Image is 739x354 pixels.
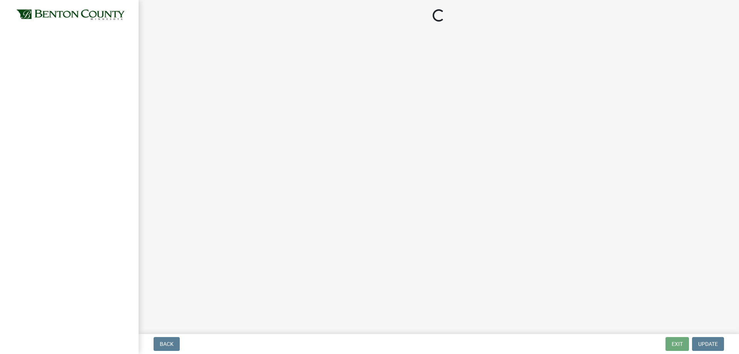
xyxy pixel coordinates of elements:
[665,337,689,351] button: Exit
[692,337,724,351] button: Update
[698,341,718,347] span: Update
[160,341,174,347] span: Back
[154,337,180,351] button: Back
[15,8,126,22] img: Benton County, Minnesota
